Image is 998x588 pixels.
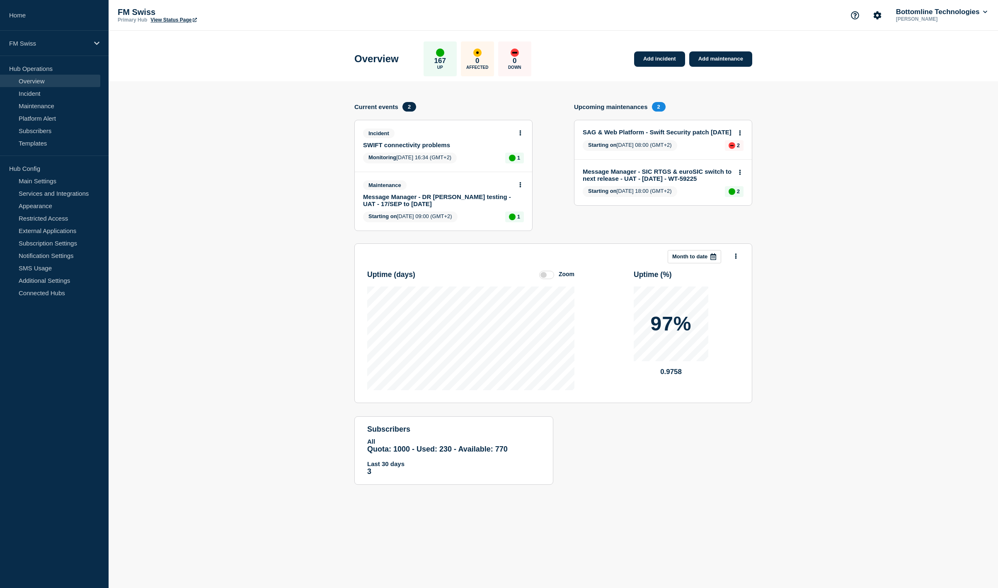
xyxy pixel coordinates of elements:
h3: Uptime ( days ) [367,270,415,279]
p: Last 30 days [367,460,540,467]
h3: Uptime ( % ) [634,270,672,279]
h4: subscribers [367,425,540,434]
button: Support [846,7,864,24]
div: Zoom [559,271,574,277]
div: up [729,188,735,195]
span: Quota: 1000 - Used: 230 - Available: 770 [367,445,508,453]
p: 0.9758 [634,368,708,376]
h1: Overview [354,53,399,65]
p: Affected [466,65,488,70]
span: [DATE] 09:00 (GMT+2) [363,211,458,222]
div: up [509,155,516,161]
a: SWIFT connectivity problems [363,141,513,148]
a: Add maintenance [689,51,752,67]
span: Starting on [588,188,617,194]
span: Starting on [588,142,617,148]
div: down [511,49,519,57]
a: Add incident [634,51,685,67]
h4: Upcoming maintenances [574,103,648,110]
div: up [436,49,444,57]
p: FM Swiss [9,40,89,47]
p: 167 [434,57,446,65]
button: Bottomline Technologies [894,8,989,16]
span: [DATE] 18:00 (GMT+2) [583,186,677,197]
a: Message Manager - SIC RTGS & euroSIC switch to next release - UAT - [DATE] - WT-59225 [583,168,732,182]
p: 1 [517,155,520,161]
button: Month to date [668,250,721,263]
a: SAG & Web Platform - Swift Security patch [DATE] [583,129,732,136]
div: up [509,214,516,220]
p: [PERSON_NAME] [894,16,981,22]
button: Account settings [869,7,886,24]
a: Message Manager - DR [PERSON_NAME] testing - UAT - 17/SEP to [DATE] [363,193,513,207]
p: 2 [737,188,740,194]
p: 97% [650,314,691,334]
span: [DATE] 16:34 (GMT+2) [363,153,457,163]
a: View Status Page [150,17,196,23]
div: down [729,142,735,149]
p: Month to date [672,253,707,260]
p: 2 [737,142,740,148]
span: Starting on [368,213,397,219]
span: Incident [363,129,395,138]
p: Down [508,65,521,70]
p: Up [437,65,443,70]
p: All [367,438,540,445]
p: 0 [513,57,516,65]
div: affected [473,49,482,57]
span: 2 [652,102,666,112]
p: FM Swiss [118,7,283,17]
span: Maintenance [363,180,407,190]
span: 2 [402,102,416,112]
p: 3 [367,467,540,476]
p: 0 [475,57,479,65]
p: 1 [517,214,520,220]
h4: Current events [354,103,398,110]
span: Monitoring [368,154,396,160]
span: [DATE] 08:00 (GMT+2) [583,140,677,151]
p: Primary Hub [118,17,147,23]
